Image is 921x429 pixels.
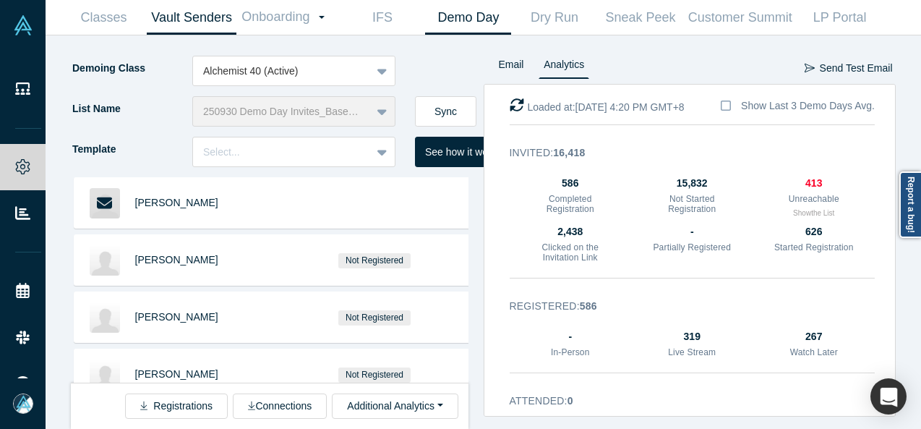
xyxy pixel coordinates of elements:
[530,194,611,215] h3: Completed Registration
[580,300,597,312] strong: 586
[510,145,855,161] h3: Invited :
[338,368,411,383] span: Not Registered
[135,197,218,208] a: [PERSON_NAME]
[13,15,33,35] img: Alchemist Vault Logo
[511,1,597,35] a: Dry Run
[71,56,192,81] label: Demoing Class
[415,137,512,167] button: See how it works
[774,224,854,239] div: 626
[530,176,611,191] div: 586
[338,310,411,326] span: Not Registered
[530,329,611,344] div: -
[774,194,854,204] h3: Unreachable
[553,147,585,158] strong: 16,418
[425,1,511,35] a: Demo Day
[90,245,120,276] img: Pall Adalsteinsson's Profile Image
[339,1,425,35] a: IFS
[338,253,411,268] span: Not Registered
[71,137,192,162] label: Template
[683,1,797,35] a: Customer Summit
[90,360,120,390] img: Paul Gottheim's Profile Image
[135,368,218,380] a: [PERSON_NAME]
[510,394,855,409] h3: Attended :
[651,242,732,252] h3: Partially Registered
[797,1,883,35] a: LP Portal
[494,56,529,79] a: Email
[741,98,875,114] div: Show Last 3 Demo Days Avg.
[510,299,855,314] h3: Registered :
[899,171,921,238] a: Report a bug!
[651,224,732,239] div: -
[236,1,339,34] a: Onboarding
[597,1,683,35] a: Sneak Peek
[530,347,611,357] h3: In-Person
[332,394,458,419] button: Additional Analytics
[651,176,732,191] div: 15,832
[539,56,589,79] a: Analytics
[530,224,611,239] div: 2,438
[147,1,236,35] a: Vault Senders
[651,347,732,357] h3: Live Stream
[774,329,854,344] div: 267
[651,329,732,344] div: 319
[774,242,854,252] h3: Started Registration
[804,56,894,81] button: Send Test Email
[13,394,33,414] img: Mia Scott's Account
[793,208,834,218] button: Showthe List
[651,194,732,215] h3: Not Started Registration
[233,394,327,419] button: Connections
[125,394,228,419] button: Registrations
[774,176,854,191] div: 413
[510,98,685,115] div: Loaded at: [DATE] 4:20 PM GMT+8
[567,395,573,407] strong: 0
[135,254,218,266] a: [PERSON_NAME]
[61,1,147,35] a: Classes
[415,96,476,127] button: Sync
[71,96,192,122] label: List Name
[774,347,854,357] h3: Watch Later
[90,302,120,333] img: Paul Furman's Profile Image
[135,311,218,323] a: [PERSON_NAME]
[530,242,611,263] h3: Clicked on the Invitation Link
